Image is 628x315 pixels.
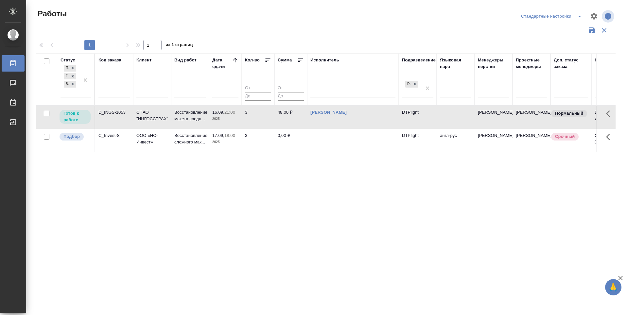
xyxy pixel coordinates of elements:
p: Срочный [555,133,575,140]
div: Можно подбирать исполнителей [59,132,91,141]
div: Менеджеры верстки [478,57,509,70]
input: От [278,84,304,92]
span: 🙏 [608,280,619,294]
p: 21:00 [224,110,235,115]
div: DTPlight [405,81,411,88]
td: [PERSON_NAME] [513,129,550,152]
div: Подразделение [402,57,436,63]
button: Здесь прячутся важные кнопки [602,129,618,145]
div: Кол-во [245,57,260,63]
button: 🙏 [605,279,621,295]
p: Нормальный [555,110,583,117]
input: До [278,92,304,100]
div: Языковая пара [440,57,471,70]
p: 2025 [212,139,238,145]
span: из 1 страниц [166,41,193,50]
p: 2025 [212,116,238,122]
p: [PERSON_NAME] [478,109,509,116]
input: До [245,92,271,100]
div: Доп. статус заказа [554,57,588,70]
td: 3 [242,106,274,129]
td: 48,00 ₽ [274,106,307,129]
td: 3 [242,129,274,152]
div: В работе [64,81,69,88]
div: Подбор [64,65,69,72]
p: Восстановление макета средн... [174,109,206,122]
a: [PERSON_NAME] [310,110,347,115]
div: D_INGS-1053 [98,109,130,116]
div: Код работы [595,57,620,63]
div: Готов к работе [64,73,69,80]
div: Клиент [136,57,151,63]
p: Восстановление сложного мак... [174,132,206,145]
span: Настроить таблицу [586,8,602,24]
div: Подбор, Готов к работе, В работе [63,72,77,80]
input: От [245,84,271,92]
p: Готов к работе [63,110,87,123]
div: C_Invest-8 [98,132,130,139]
td: англ-рус [437,129,475,152]
div: Подбор, Готов к работе, В работе [63,64,77,72]
div: split button [519,11,586,22]
p: 16.09, [212,110,224,115]
button: Сохранить фильтры [585,24,598,37]
p: 18:00 [224,133,235,138]
div: Исполнитель может приступить к работе [59,109,91,124]
td: 0,00 ₽ [274,129,307,152]
p: ООО «НС-Инвест» [136,132,168,145]
span: Работы [36,8,67,19]
div: Сумма [278,57,292,63]
div: Исполнитель [310,57,339,63]
button: Здесь прячутся важные кнопки [602,106,618,122]
div: Вид работ [174,57,197,63]
button: Сбросить фильтры [598,24,610,37]
p: [PERSON_NAME] [478,132,509,139]
div: Подбор, Готов к работе, В работе [63,80,77,88]
div: Дата сдачи [212,57,232,70]
p: Подбор [63,133,80,140]
p: 17.09, [212,133,224,138]
div: Проектные менеджеры [516,57,547,70]
td: DTPlight [399,129,437,152]
p: СПАО "ИНГОССТРАХ" [136,109,168,122]
td: DTPlight [399,106,437,129]
div: DTPlight [405,80,419,88]
div: Код заказа [98,57,121,63]
div: Статус [61,57,75,63]
td: [PERSON_NAME] [513,106,550,129]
